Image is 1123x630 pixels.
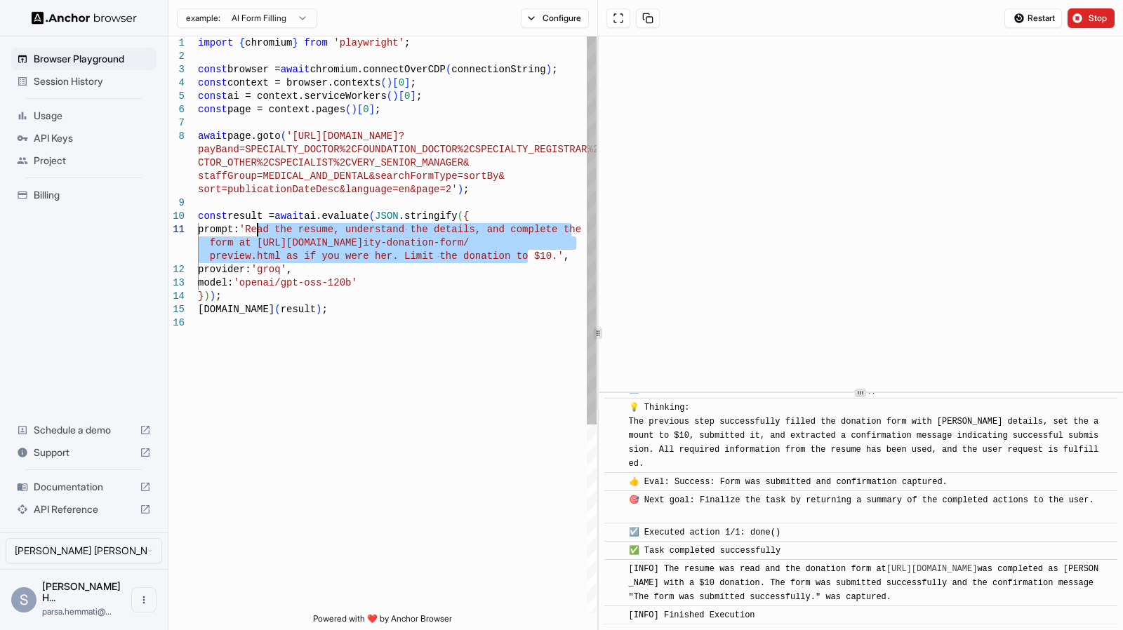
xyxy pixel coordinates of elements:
div: 15 [168,303,185,316]
button: Restart [1004,8,1062,28]
span: Seyed Parsa Hemmati Hosseini [42,580,121,603]
div: 2 [168,50,185,63]
div: S [11,587,36,612]
span: ) [204,290,209,302]
span: API Reference [34,502,134,516]
span: ) [387,77,392,88]
div: Billing [11,184,157,206]
span: const [198,210,227,222]
span: ; [215,290,221,302]
div: API Keys [11,127,157,149]
span: browser = [227,64,281,75]
span: [ [392,77,398,88]
span: ] [369,104,375,115]
span: payBand=SPECIALTY_DOCTOR%2CFOUNDATION_DOCTOR%2CSPE [198,144,493,155]
span: ; [404,37,410,48]
span: API Keys [34,131,151,145]
span: ity-donation-form/ [363,237,469,248]
span: 'openai/gpt-oss-120b' [233,277,357,288]
span: ; [463,184,469,195]
span: ai = context.serviceWorkers [227,91,387,102]
span: 'Read the resume, understand the details, and comp [239,224,534,235]
span: ​ [611,608,618,622]
span: parsa.hemmati@gmail.com [42,606,112,617]
span: provider: [198,264,251,275]
div: 9 [168,196,185,210]
span: [DOMAIN_NAME] [198,304,274,315]
span: 🎯 Next goal: Finalize the task by returning a summary of the completed actions to the user. [629,495,1094,519]
span: ​ [611,525,618,539]
span: prompt: [198,224,239,235]
span: const [198,64,227,75]
div: 12 [168,263,185,276]
span: 0 [404,91,410,102]
span: 👍 Eval: Success: Form was submitted and confirmation captured. [629,477,948,487]
span: const [198,77,227,88]
span: Project [34,154,151,168]
span: ( [274,304,280,315]
span: Documentation [34,480,134,494]
span: Usage [34,109,151,123]
span: staffGroup=MEDICAL_AND_DENTAL&searchFormType=sortB [198,170,493,182]
div: Documentation [11,476,157,498]
span: await [274,210,304,222]
button: Open in full screen [606,8,630,28]
span: } [198,290,204,302]
span: [ [399,91,404,102]
span: page = context.pages [227,104,345,115]
span: await [281,64,310,75]
span: result [281,304,316,315]
button: Copy session ID [636,8,660,28]
span: 0 [363,104,368,115]
span: import [198,37,233,48]
span: JSON [375,210,399,222]
span: Restart [1028,13,1055,24]
div: Usage [11,105,157,127]
span: '[URL][DOMAIN_NAME]? [286,130,404,142]
div: 16 [168,316,185,330]
button: Configure [521,8,589,28]
span: context = browser.contexts [227,77,380,88]
span: ; [375,104,380,115]
span: chromium.connectOverCDP [310,64,446,75]
span: ( [369,210,375,222]
span: sort=publicationDateDesc&language=en&page=2' [198,184,458,195]
span: ( [281,130,286,142]
span: ai.evaluate [304,210,368,222]
span: } [292,37,298,48]
span: preview.html as if you were her. Limit the donatio [210,250,505,262]
span: lete the [534,224,581,235]
span: ) [316,304,321,315]
span: { [239,37,245,48]
div: 3 [168,63,185,76]
span: [INFO] The resume was read and the donation form at was completed as [PERSON_NAME] with a $10 don... [629,564,1099,602]
span: CIALTY_REGISTRAR%2CDO [493,144,616,155]
span: result = [227,210,274,222]
span: ) [458,184,463,195]
div: 14 [168,290,185,303]
span: Schedule a demo [34,423,134,437]
span: 'playwright' [333,37,404,48]
span: await [198,130,227,142]
div: 8 [168,130,185,143]
span: ] [410,91,416,102]
span: example: [186,13,220,24]
span: ( [345,104,351,115]
span: { [463,210,469,222]
span: 'groq' [251,264,286,275]
span: ​ [611,544,618,558]
span: ( [446,64,451,75]
div: 7 [168,116,185,130]
div: Session History [11,70,157,93]
div: Schedule a demo [11,419,157,441]
span: ( [387,91,392,102]
span: ​ [611,401,618,415]
button: Stop [1068,8,1115,28]
div: 6 [168,103,185,116]
span: ; [552,64,557,75]
span: form at [URL][DOMAIN_NAME] [210,237,363,248]
div: Project [11,149,157,172]
div: Support [11,441,157,464]
span: Powered with ❤️ by Anchor Browser [313,613,452,630]
span: const [198,91,227,102]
